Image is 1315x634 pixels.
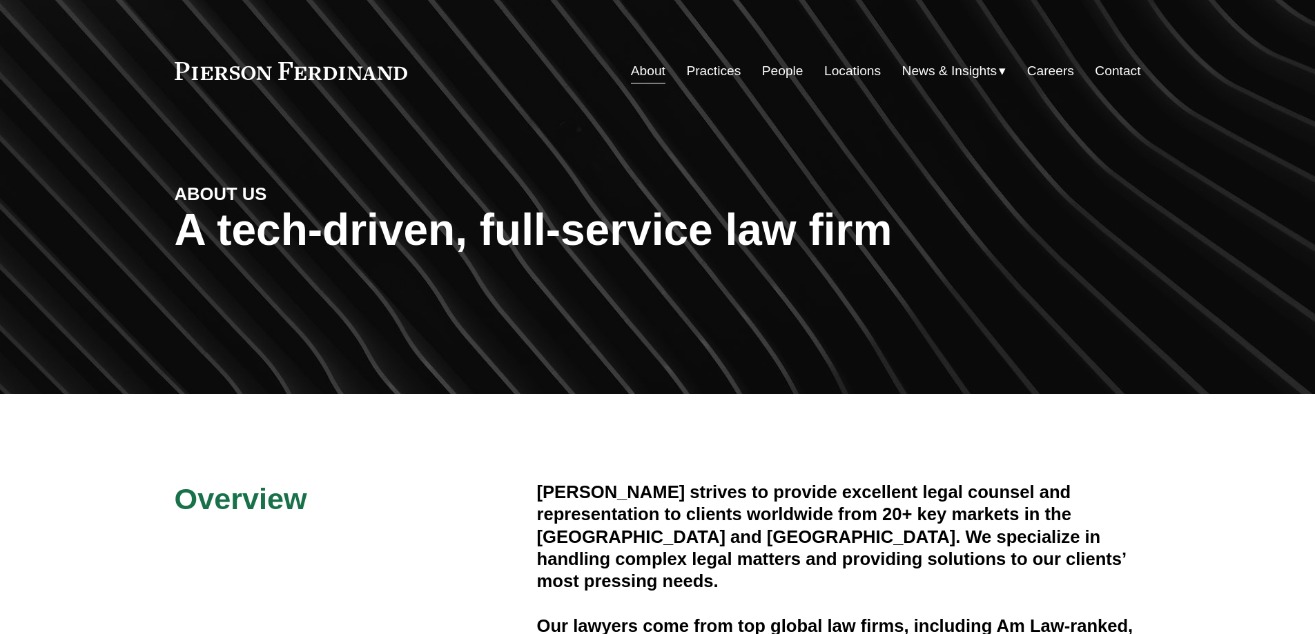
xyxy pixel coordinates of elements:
a: Contact [1095,58,1140,84]
a: Careers [1027,58,1074,84]
h4: [PERSON_NAME] strives to provide excellent legal counsel and representation to clients worldwide ... [537,481,1141,593]
a: About [631,58,665,84]
a: folder dropdown [902,58,1006,84]
a: Locations [824,58,881,84]
span: Overview [175,482,307,515]
span: News & Insights [902,59,997,83]
a: Practices [686,58,741,84]
strong: ABOUT US [175,184,267,204]
h1: A tech-driven, full-service law firm [175,205,1141,255]
a: People [762,58,803,84]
